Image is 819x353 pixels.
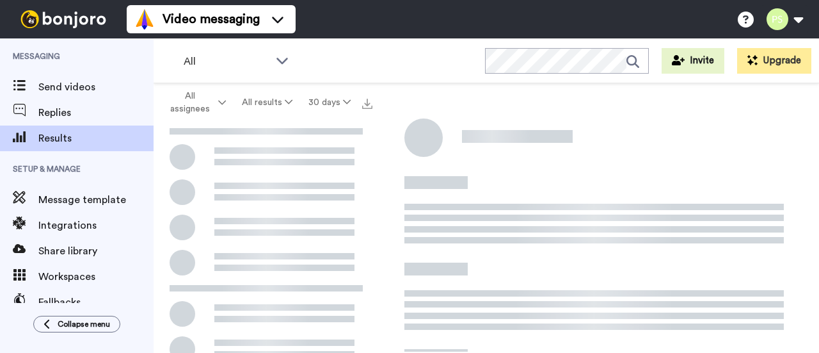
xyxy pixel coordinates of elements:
[134,9,155,29] img: vm-color.svg
[58,319,110,329] span: Collapse menu
[38,243,154,259] span: Share library
[38,269,154,284] span: Workspaces
[38,192,154,208] span: Message template
[164,90,216,115] span: All assignees
[737,48,811,74] button: Upgrade
[38,131,154,146] span: Results
[33,316,120,332] button: Collapse menu
[358,93,376,112] button: Export all results that match these filters now.
[38,295,154,310] span: Fallbacks
[38,105,154,120] span: Replies
[38,79,154,95] span: Send videos
[662,48,724,74] button: Invite
[156,85,234,120] button: All assignees
[362,99,372,109] img: export.svg
[234,91,301,114] button: All results
[184,54,269,69] span: All
[38,218,154,233] span: Integrations
[163,10,260,28] span: Video messaging
[300,91,358,114] button: 30 days
[15,10,111,28] img: bj-logo-header-white.svg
